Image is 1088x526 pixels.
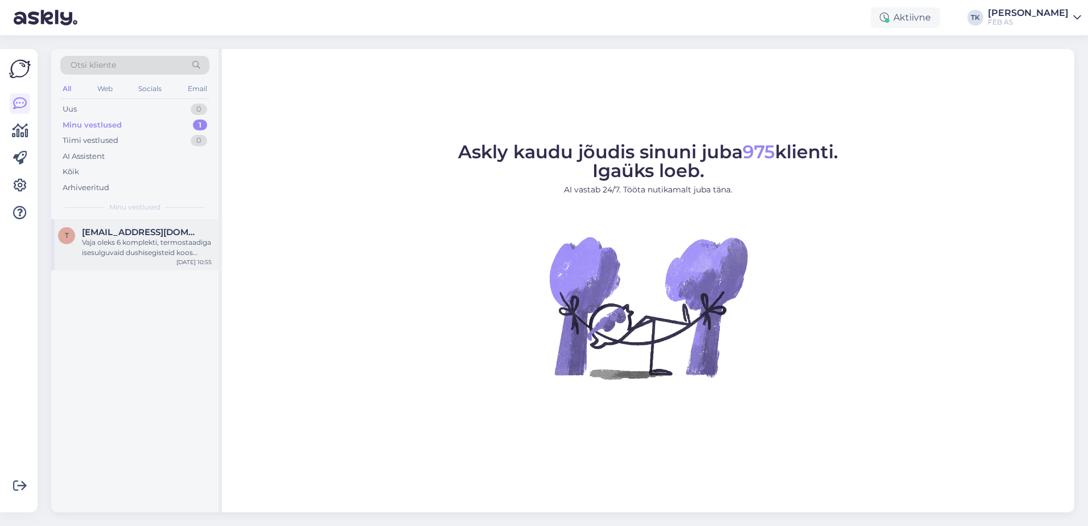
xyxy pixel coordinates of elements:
[546,205,751,410] img: No Chat active
[71,59,116,71] span: Otsi kliente
[95,81,115,96] div: Web
[63,182,109,194] div: Arhiveeritud
[988,18,1069,27] div: FEB AS
[63,166,79,178] div: Kõik
[109,202,160,212] span: Minu vestlused
[988,9,1081,27] a: [PERSON_NAME]FEB AS
[191,135,207,146] div: 0
[191,104,207,115] div: 0
[82,237,212,258] div: Vaja oleks 6 komplekti, termostaadiga isesulguvaid dushisegisteid koos dushiga. [PERSON_NAME] ori...
[988,9,1069,18] div: [PERSON_NAME]
[63,104,77,115] div: Uus
[186,81,209,96] div: Email
[193,120,207,131] div: 1
[458,141,838,182] span: Askly kaudu jõudis sinuni juba klienti. Igaüks loeb.
[743,141,775,163] span: 975
[60,81,73,96] div: All
[176,258,212,266] div: [DATE] 10:55
[871,7,940,28] div: Aktiivne
[63,120,122,131] div: Minu vestlused
[63,135,118,146] div: Tiimi vestlused
[458,184,838,196] p: AI vastab 24/7. Tööta nutikamalt juba täna.
[82,227,200,237] span: Tanel.kund@mail.ee
[136,81,164,96] div: Socials
[9,58,31,80] img: Askly Logo
[967,10,983,26] div: TK
[63,151,105,162] div: AI Assistent
[65,231,69,240] span: T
